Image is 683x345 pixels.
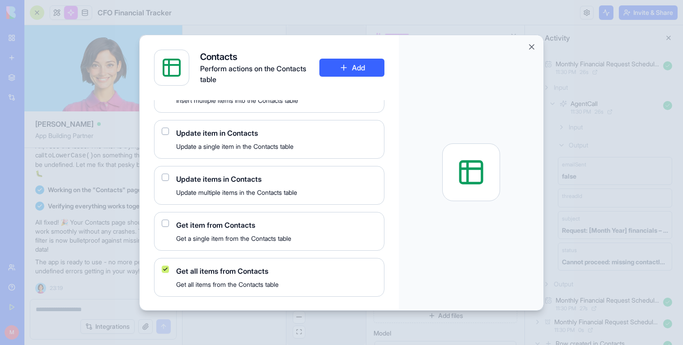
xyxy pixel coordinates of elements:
[176,220,377,230] span: Get item from Contacts
[176,174,377,184] span: Update items in Contacts
[176,188,377,197] span: Update multiple items in the Contacts table
[200,63,319,85] span: Perform actions on the Contacts table
[200,51,319,63] h4: Contacts
[176,96,377,105] span: Insert multiple items into the Contacts table
[176,142,377,151] span: Update a single item in the Contacts table
[176,266,377,276] span: Get all items from Contacts
[319,59,384,77] button: Add
[176,234,377,243] span: Get a single item from the Contacts table
[176,280,377,289] span: Get all items from the Contacts table
[176,128,377,138] span: Update item in Contacts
